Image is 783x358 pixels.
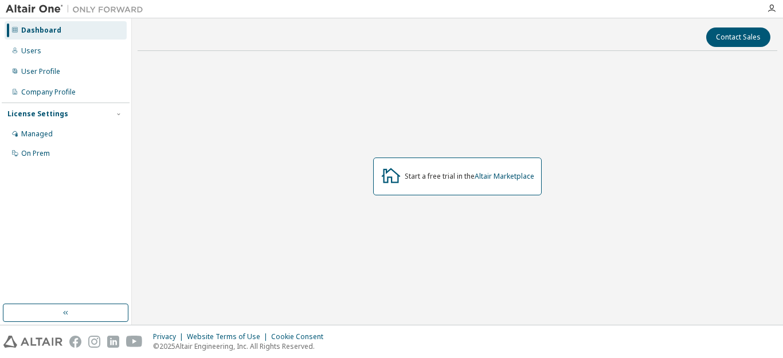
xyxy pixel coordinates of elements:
[405,172,534,181] div: Start a free trial in the
[153,341,330,351] p: © 2025 Altair Engineering, Inc. All Rights Reserved.
[88,336,100,348] img: instagram.svg
[271,332,330,341] div: Cookie Consent
[187,332,271,341] div: Website Terms of Use
[6,3,149,15] img: Altair One
[7,109,68,119] div: License Settings
[21,67,60,76] div: User Profile
[475,171,534,181] a: Altair Marketplace
[153,332,187,341] div: Privacy
[21,149,50,158] div: On Prem
[21,88,76,97] div: Company Profile
[706,27,770,47] button: Contact Sales
[3,336,62,348] img: altair_logo.svg
[69,336,81,348] img: facebook.svg
[21,26,61,35] div: Dashboard
[107,336,119,348] img: linkedin.svg
[21,46,41,56] div: Users
[21,129,53,139] div: Managed
[126,336,143,348] img: youtube.svg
